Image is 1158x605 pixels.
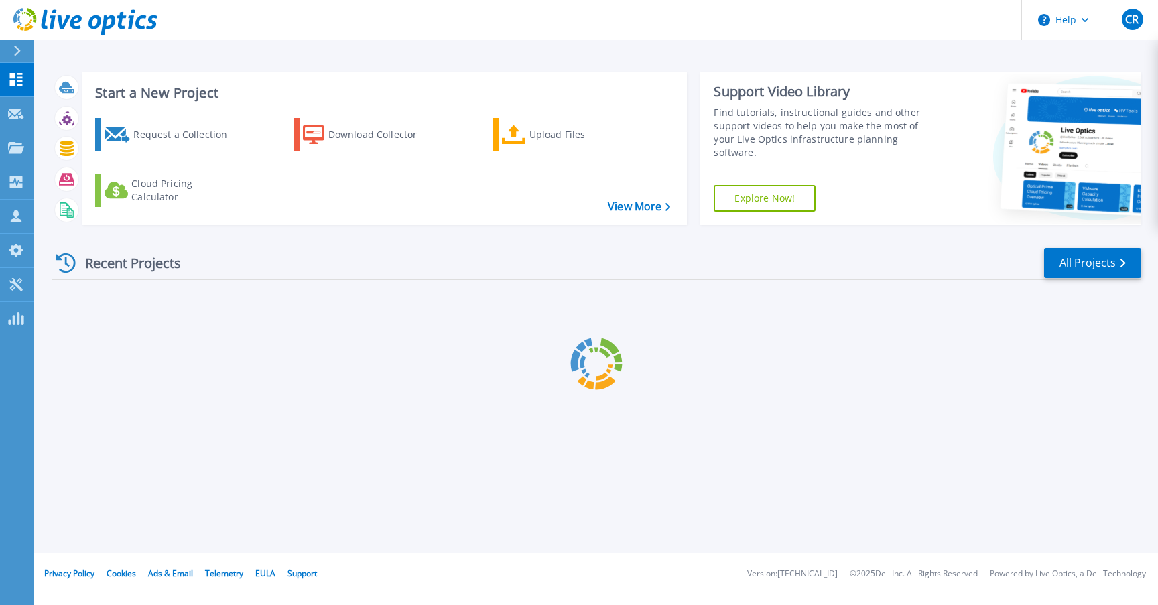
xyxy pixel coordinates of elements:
div: Upload Files [529,121,637,148]
a: View More [608,200,670,213]
div: Recent Projects [52,247,199,279]
a: All Projects [1044,248,1141,278]
a: Upload Files [493,118,642,151]
a: Support [287,567,317,579]
li: Powered by Live Optics, a Dell Technology [990,569,1146,578]
div: Cloud Pricing Calculator [131,177,239,204]
a: Cloud Pricing Calculator [95,174,245,207]
a: Telemetry [205,567,243,579]
div: Support Video Library [714,83,937,100]
div: Download Collector [328,121,436,148]
div: Request a Collection [133,121,241,148]
div: Find tutorials, instructional guides and other support videos to help you make the most of your L... [714,106,937,159]
a: Ads & Email [148,567,193,579]
a: Explore Now! [714,185,816,212]
a: Privacy Policy [44,567,94,579]
a: Download Collector [294,118,443,151]
a: Request a Collection [95,118,245,151]
li: Version: [TECHNICAL_ID] [747,569,838,578]
li: © 2025 Dell Inc. All Rights Reserved [850,569,978,578]
a: Cookies [107,567,136,579]
h3: Start a New Project [95,86,670,100]
span: CR [1125,14,1139,25]
a: EULA [255,567,275,579]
